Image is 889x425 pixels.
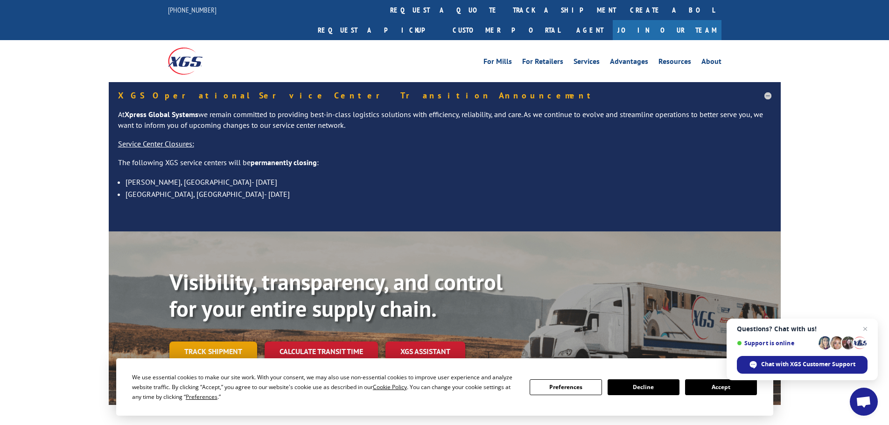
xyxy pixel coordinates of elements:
a: About [701,58,721,68]
div: We use essential cookies to make our site work. With your consent, we may also use non-essential ... [132,372,518,402]
a: [PHONE_NUMBER] [168,5,217,14]
a: Customer Portal [446,20,567,40]
a: Agent [567,20,613,40]
a: Request a pickup [311,20,446,40]
span: Cookie Policy [373,383,407,391]
span: Chat with XGS Customer Support [737,356,868,374]
div: Cookie Consent Prompt [116,358,773,416]
a: Calculate transit time [265,341,378,362]
strong: Xpress Global Systems [125,110,198,119]
u: Service Center Closures: [118,139,194,148]
span: Preferences [186,393,217,401]
a: Track shipment [169,341,257,361]
li: [PERSON_NAME], [GEOGRAPHIC_DATA]- [DATE] [126,176,771,188]
a: Open chat [850,388,878,416]
span: Questions? Chat with us! [737,325,868,333]
b: Visibility, transparency, and control for your entire supply chain. [169,267,503,323]
a: Resources [658,58,691,68]
button: Accept [685,379,757,395]
p: At we remain committed to providing best-in-class logistics solutions with efficiency, reliabilit... [118,109,771,139]
span: Chat with XGS Customer Support [761,360,855,369]
a: Join Our Team [613,20,721,40]
li: [GEOGRAPHIC_DATA], [GEOGRAPHIC_DATA]- [DATE] [126,188,771,200]
strong: permanently closing [251,158,317,167]
a: For Mills [483,58,512,68]
button: Preferences [530,379,602,395]
a: Services [574,58,600,68]
a: For Retailers [522,58,563,68]
p: The following XGS service centers will be : [118,157,771,176]
h5: XGS Operational Service Center Transition Announcement [118,91,771,100]
a: XGS ASSISTANT [385,341,465,362]
span: Support is online [737,340,815,347]
a: Advantages [610,58,648,68]
button: Decline [608,379,679,395]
